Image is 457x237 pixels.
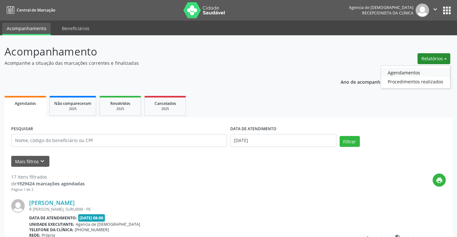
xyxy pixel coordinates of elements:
a: Acompanhamento [2,23,51,35]
span: [PHONE_NUMBER] [75,227,109,233]
label: PESQUISAR [11,124,33,134]
div: de [11,180,85,187]
label: DATA DE ATENDIMENTO [230,124,276,134]
div: Página 1 de 2 [11,187,85,192]
a: Central de Marcação [4,5,55,15]
span: Agendados [15,101,36,106]
span: Não compareceram [54,101,91,106]
p: Acompanhamento [4,44,318,60]
button: apps [441,5,453,16]
div: 2025 [54,106,91,111]
div: 2025 [104,106,136,111]
strong: 1929424 marcações agendadas [17,181,85,187]
span: Recepcionista da clínica [362,10,413,16]
a: Agendamentos [381,68,450,77]
div: 2025 [149,106,181,111]
span: Central de Marcação [17,7,55,13]
b: Telefone da clínica: [29,227,73,233]
b: Unidade executante: [29,222,74,227]
input: Nome, código do beneficiário ou CPF [11,134,227,147]
div: Agencia de [DEMOGRAPHIC_DATA] [349,5,413,10]
input: Selecione um intervalo [230,134,336,147]
a: Procedimentos realizados [381,77,450,86]
i: keyboard_arrow_down [39,158,46,165]
div: 17 itens filtrados [11,174,85,180]
button: Mais filtroskeyboard_arrow_down [11,156,49,167]
div: R [PERSON_NAME], SURUBIM - PE [29,207,350,212]
ul: Relatórios [381,65,450,89]
button: print [433,174,446,187]
img: img [11,199,25,213]
i: print [436,177,443,184]
img: img [416,4,429,17]
p: Acompanhe a situação das marcações correntes e finalizadas [4,60,318,66]
button:  [429,4,441,17]
span: [DATE] 08:00 [78,214,105,222]
a: [PERSON_NAME] [29,199,75,206]
span: Agencia de [DEMOGRAPHIC_DATA] [76,222,140,227]
b: Data de atendimento: [29,215,77,221]
span: Cancelados [155,101,176,106]
button: Filtrar [340,136,360,147]
a: Beneficiários [57,23,94,34]
button: Relatórios [418,53,450,64]
i:  [432,6,439,13]
span: Resolvidos [110,101,130,106]
p: Ano de acompanhamento [341,78,397,86]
